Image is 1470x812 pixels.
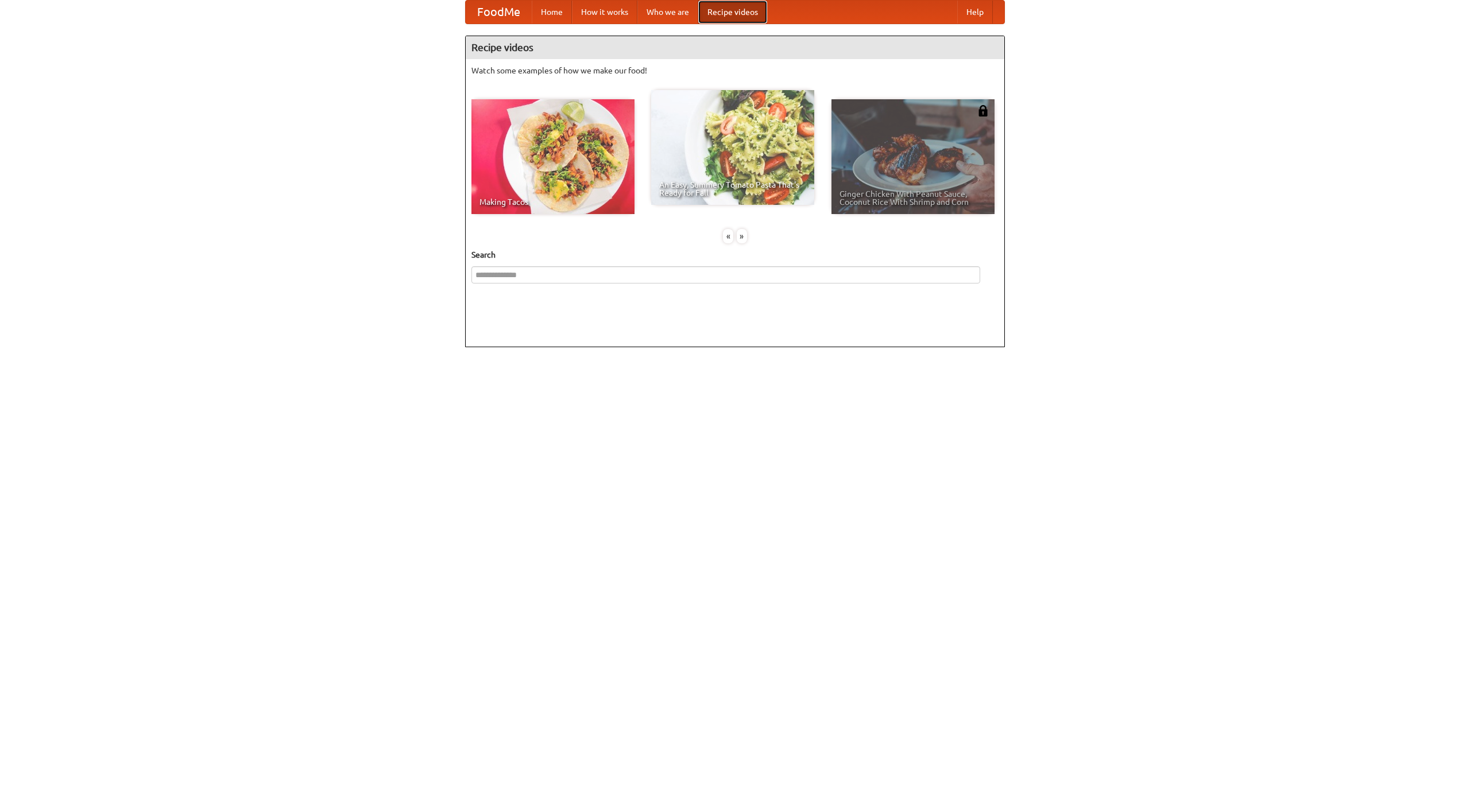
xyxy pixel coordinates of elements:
a: Who we are [637,1,698,24]
span: Making Tacos [479,198,626,206]
a: Help [957,1,993,24]
div: » [737,229,747,243]
a: Recipe videos [698,1,767,24]
a: Making Tacos [471,99,635,214]
h5: Search [471,249,999,261]
h4: Recipe videos [466,36,1004,59]
a: An Easy, Summery Tomato Pasta That's Ready for Fall [651,90,814,205]
a: Home [532,1,572,24]
p: Watch some examples of how we make our food! [471,65,999,76]
div: « [723,229,733,243]
span: An Easy, Summery Tomato Pasta That's Ready for Fall [659,181,806,197]
a: How it works [572,1,637,24]
a: FoodMe [466,1,532,24]
img: 483408.png [977,105,989,116]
